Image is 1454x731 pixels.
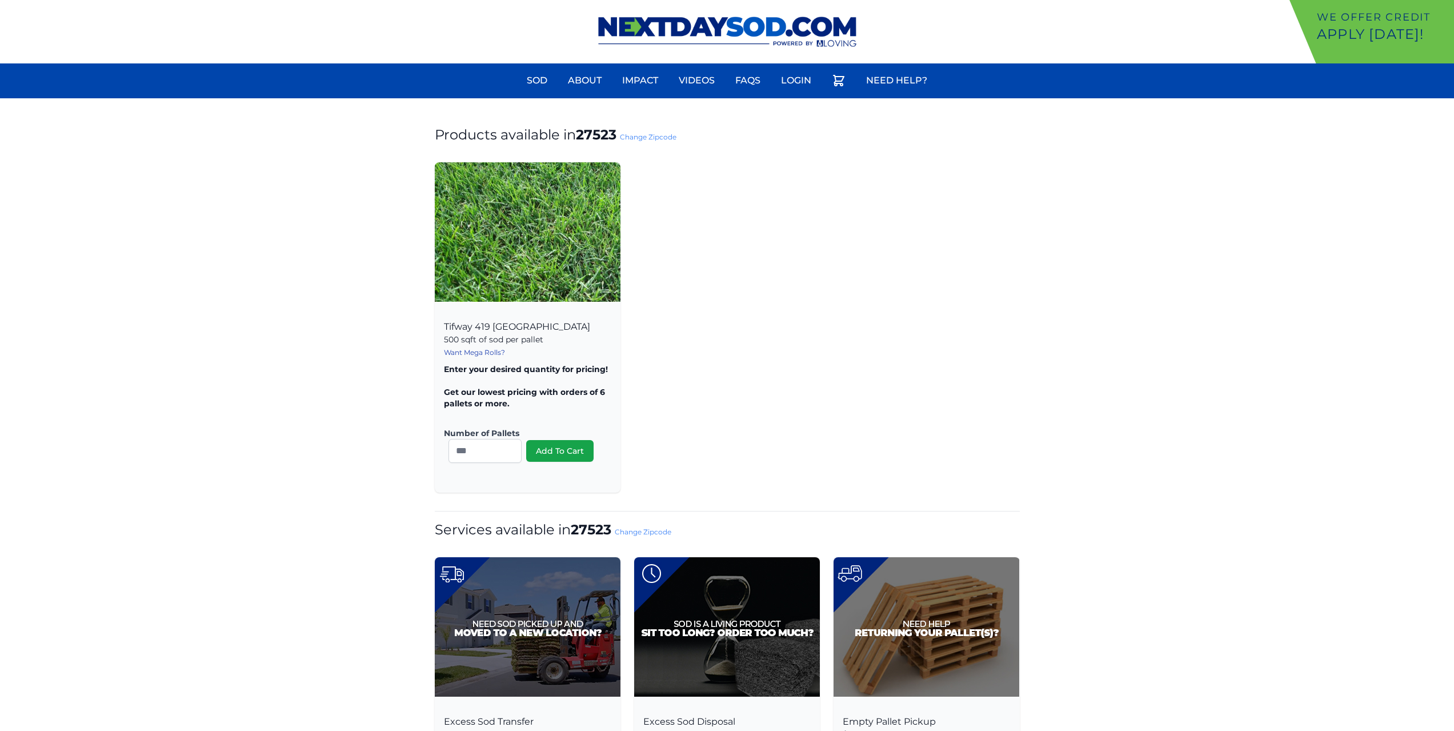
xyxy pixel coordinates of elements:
div: Tifway 419 [GEOGRAPHIC_DATA] [435,309,620,493]
p: Enter your desired quantity for pricing! Get our lowest pricing with orders of 6 pallets or more. [444,363,611,409]
label: Number of Pallets [444,428,602,439]
img: Excess Sod Disposal Product Image [634,557,820,697]
a: Need Help? [859,67,934,94]
a: Want Mega Rolls? [444,348,505,357]
p: We offer Credit [1317,9,1449,25]
p: 500 sqft of sod per pallet [444,334,611,345]
a: Change Zipcode [620,133,676,141]
img: Excess Sod Transfer Product Image [435,557,620,697]
a: Change Zipcode [615,528,671,536]
a: Login [774,67,818,94]
strong: 27523 [571,521,611,538]
h1: Services available in [435,521,1020,539]
a: Impact [615,67,665,94]
p: Apply [DATE]! [1317,25,1449,43]
strong: 27523 [576,126,616,143]
img: Pallet Pickup Product Image [834,557,1019,697]
a: Sod [520,67,554,94]
h1: Products available in [435,126,1020,144]
img: Tifway 419 Bermuda Product Image [435,162,620,302]
a: Videos [672,67,722,94]
a: FAQs [728,67,767,94]
button: Add To Cart [526,440,594,462]
a: About [561,67,608,94]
